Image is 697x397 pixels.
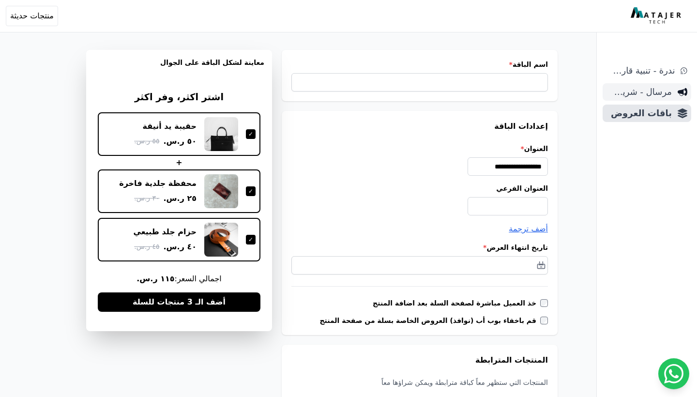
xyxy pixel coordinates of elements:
label: خذ العميل مباشرة لصفحة السلة بعد اضافة المنتج [373,298,540,308]
p: المنتجات التي ستظهر معاً كباقة مترابطة ويمكن شراؤها معاً [291,378,548,387]
span: منتجات حديثة [10,10,54,22]
span: ٢٥ ر.س. [163,193,197,204]
img: حزام جلد طبيعي [204,223,238,257]
span: ندرة - تنبية قارب علي النفاذ [606,64,675,77]
span: مرسال - شريط دعاية [606,85,672,99]
span: أضف الـ 3 منتجات للسلة [133,296,226,308]
span: ٤٠ ر.س. [163,241,197,253]
label: قم باخفاء بوب أب (نوافذ) العروض الخاصة بسلة من صفحة المنتج [319,316,540,325]
span: أضف ترجمة [509,224,548,233]
button: منتجات حديثة [6,6,58,26]
span: اجمالي السعر: [98,273,260,285]
div: + [98,157,260,168]
label: العنوان الفرعي [291,183,548,193]
img: MatajerTech Logo [631,7,683,25]
span: ٥٥ ر.س. [134,136,159,146]
span: ٣٠ ر.س. [134,193,159,203]
span: ٥٠ ر.س. [163,136,197,147]
h3: اشتر اكثر، وفر اكثر [98,91,260,105]
img: محفظة جلدية فاخرة [204,174,238,208]
div: حقيبة يد أنيقة [143,121,197,132]
h3: المنتجات المترابطة [291,354,548,366]
span: باقات العروض [606,107,672,120]
h3: معاينة لشكل الباقة على الجوال [94,58,264,79]
label: العنوان [291,144,548,153]
label: اسم الباقة [291,60,548,69]
div: محفظة جلدية فاخرة [119,178,197,189]
span: ٤٥ ر.س. [134,242,159,252]
b: ١١٥ ر.س. [136,274,174,283]
label: تاريخ انتهاء العرض [291,243,548,252]
button: أضف ترجمة [509,223,548,235]
div: حزام جلد طبيعي [134,227,197,237]
h3: إعدادات الباقة [291,121,548,132]
img: حقيبة يد أنيقة [204,117,238,151]
button: أضف الـ 3 منتجات للسلة [98,292,260,312]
